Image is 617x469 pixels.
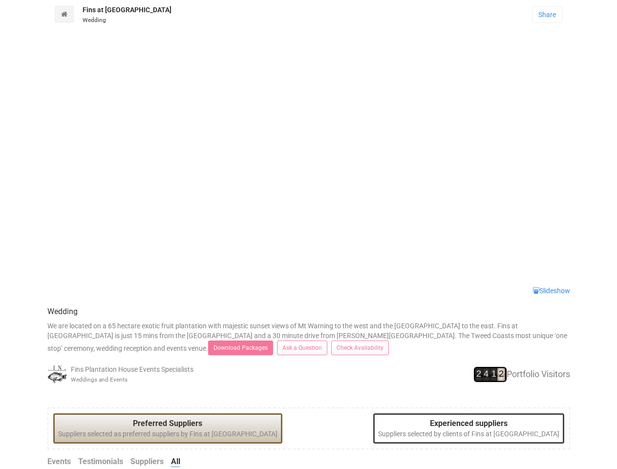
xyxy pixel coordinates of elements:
small: Wedding [83,17,106,23]
span: 1 [491,368,498,381]
span: 2 [499,368,505,381]
a: Testimonials [78,456,123,468]
a: Download Packages [208,341,273,355]
div: Portfolio Visitors [396,367,570,383]
img: data [47,364,67,384]
a: Check Availability [331,341,389,355]
strong: Fins at [GEOGRAPHIC_DATA] [83,6,171,14]
legend: Experienced suppliers [378,418,559,429]
span: 4 [484,368,490,381]
span: 2 [476,368,483,381]
small: Weddings and Events [71,376,128,383]
a: Slideshow [532,287,570,295]
a: Ask a Question [277,341,327,355]
legend: Preferred Suppliers [58,418,277,429]
div: Fins Plantation House Events Specialists [47,364,222,384]
div: Suppliers selected as preferred suppliers by Fins at [GEOGRAPHIC_DATA] [53,413,282,444]
div: We are located on a 65 hectare exotic fruit plantation with majestic sunset views of Mt Warning t... [40,296,577,394]
a: Share [532,6,562,23]
h4: Wedding [47,307,570,316]
a: Suppliers [130,456,164,468]
a: All [171,456,180,468]
div: Suppliers selected by clients of Fins at [GEOGRAPHIC_DATA] [373,413,564,444]
a: Events [47,456,71,468]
